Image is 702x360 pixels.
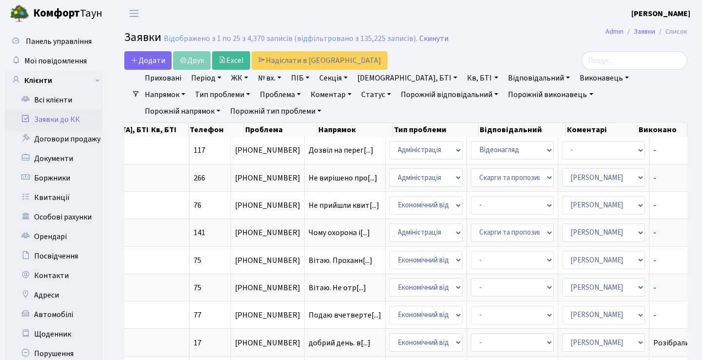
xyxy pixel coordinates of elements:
[5,266,102,285] a: Контакти
[5,305,102,324] a: Автомобілі
[479,123,566,137] th: Відповідальний
[235,229,300,237] span: [PHONE_NUMBER]
[244,123,317,137] th: Проблема
[317,123,393,137] th: Напрямок
[631,8,690,20] a: [PERSON_NAME]
[141,86,189,103] a: Напрямок
[5,71,102,90] a: Клієнти
[235,257,300,264] span: [PHONE_NUMBER]
[187,70,225,86] a: Період
[5,246,102,266] a: Посвідчення
[189,123,244,137] th: Телефон
[33,5,102,22] span: Таун
[5,207,102,227] a: Особові рахунки
[194,338,201,348] span: 17
[124,51,172,70] a: Додати
[353,70,461,86] a: [DEMOGRAPHIC_DATA], БТІ
[393,123,479,137] th: Тип проблеми
[226,103,325,120] a: Порожній тип проблеми
[463,70,502,86] a: Кв, БТІ
[357,86,395,103] a: Статус
[397,86,502,103] a: Порожній відповідальний
[5,51,102,71] a: Мої повідомлення
[191,86,254,103] a: Тип проблеми
[194,255,201,266] span: 75
[309,255,372,266] span: Вітаю. Проханн[...]
[235,201,300,209] span: [PHONE_NUMBER]
[141,103,224,120] a: Порожній напрямок
[235,339,300,347] span: [PHONE_NUMBER]
[605,26,624,37] a: Admin
[235,284,300,292] span: [PHONE_NUMBER]
[309,310,381,320] span: Подаю вчетверте[...]
[5,32,102,51] a: Панель управління
[5,168,102,188] a: Боржники
[194,173,205,183] span: 266
[419,34,448,43] a: Скинути
[254,70,285,86] a: № вх.
[194,227,205,238] span: 141
[5,324,102,344] a: Щоденник
[5,129,102,149] a: Договори продажу
[582,51,687,70] input: Пошук...
[634,26,655,37] a: Заявки
[5,149,102,168] a: Документи
[235,311,300,319] span: [PHONE_NUMBER]
[194,310,201,320] span: 77
[655,26,687,37] li: Список
[24,56,87,66] span: Мої повідомлення
[287,70,313,86] a: ПІБ
[309,338,370,348] span: добрий день. в[...]
[150,123,189,137] th: Кв, БТІ
[309,145,373,156] span: Дозвіл на перег[...]
[26,36,92,47] span: Панель управління
[122,5,146,21] button: Переключити навігацію
[164,34,417,43] div: Відображено з 1 по 25 з 4,370 записів (відфільтровано з 135,225 записів).
[131,55,165,66] span: Додати
[10,4,29,23] img: logo.png
[235,146,300,154] span: [PHONE_NUMBER]
[315,70,351,86] a: Секція
[5,227,102,246] a: Орендарі
[194,282,201,293] span: 75
[566,123,637,137] th: Коментарі
[194,145,205,156] span: 117
[638,123,687,137] th: Виконано
[235,174,300,182] span: [PHONE_NUMBER]
[576,70,633,86] a: Виконавець
[227,70,252,86] a: ЖК
[141,70,185,86] a: Приховані
[504,70,574,86] a: Відповідальний
[194,200,201,211] span: 76
[124,29,161,46] span: Заявки
[5,285,102,305] a: Адреси
[309,282,366,293] span: Вітаю. Не отр[...]
[591,21,702,42] nav: breadcrumb
[309,200,379,211] span: Не прийшли квит[...]
[212,51,250,70] a: Excel
[5,110,102,129] a: Заявки до КК
[631,8,690,19] b: [PERSON_NAME]
[33,5,80,21] b: Комфорт
[256,86,305,103] a: Проблема
[5,90,102,110] a: Всі клієнти
[307,86,355,103] a: Коментар
[309,173,377,183] span: Не вирішено про[...]
[309,227,370,238] span: Чому охорона і[...]
[504,86,597,103] a: Порожній виконавець
[5,188,102,207] a: Квитанції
